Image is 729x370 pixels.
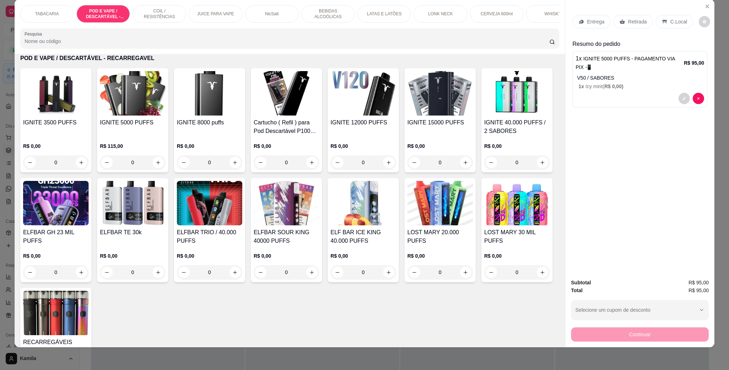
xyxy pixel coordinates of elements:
[23,338,89,347] h4: RECARREGÁVEIS
[23,71,89,116] img: product-image
[576,56,675,70] span: IGNITE 5000 PUFFS - PAGAMENTO VIA PIX 📲
[177,143,242,150] p: R$ 0,00
[177,228,242,245] h4: ELFBAR TRIO / 40.000 PUFFS
[265,11,279,17] p: NicSalt
[23,181,89,225] img: product-image
[254,118,319,135] h4: Cartucho ( Refil ) para Pod Descartável P100 Pró – Ignite – 10.000 Puffs
[428,11,453,17] p: LONK NECK
[484,71,550,116] img: product-image
[407,252,473,259] p: R$ 0,00
[571,300,709,320] button: Selecione um cupom de desconto
[307,8,349,20] p: BEBIDAS ALCOÓLICAS
[100,252,165,259] p: R$ 0,00
[35,11,59,17] p: TABACARIA
[177,71,242,116] img: product-image
[100,71,165,116] img: product-image
[254,228,319,245] h4: ELFBAR SOUR KING 40000 PUFFS
[254,252,319,259] p: R$ 0,00
[407,228,473,245] h4: LOST MARY 20.000 PUFFS
[331,228,396,245] h4: ELF BAR ICE KING 40.000 PUFFS
[484,252,550,259] p: R$ 0,00
[571,288,582,293] strong: Total
[23,252,89,259] p: R$ 0,00
[23,228,89,245] h4: ELFBAR GH 23 MIL PUFFS
[254,71,319,116] img: product-image
[197,11,234,17] p: JUICE PARA VAPE
[702,1,713,12] button: Close
[571,280,591,285] strong: Subtotal
[484,228,550,245] h4: LOST MARY 30 MIL PUFFS
[254,143,319,150] p: R$ 0,00
[23,143,89,150] p: R$ 0,00
[579,84,585,89] span: 1 x
[254,181,319,225] img: product-image
[100,181,165,225] img: product-image
[688,286,709,294] span: R$ 95,00
[177,181,242,225] img: product-image
[25,31,44,37] label: Pesquisa
[139,8,180,20] p: COIL / RESISTÊNCIAS
[177,252,242,259] p: R$ 0,00
[670,18,687,25] p: C.Local
[331,71,396,116] img: product-image
[484,118,550,135] h4: IGNITE 40.000 PUFFS / 2 SABORES
[572,40,707,48] p: Resumo do pedido
[688,279,709,286] span: R$ 95,00
[331,143,396,150] p: R$ 0,00
[100,143,165,150] p: R$ 115,00
[23,291,89,335] img: product-image
[484,181,550,225] img: product-image
[331,252,396,259] p: R$ 0,00
[604,84,623,89] span: R$ 0,00 )
[331,118,396,127] h4: IGNITE 12000 PUFFS
[577,74,704,81] p: V50 / SABORES
[693,93,704,104] button: decrease-product-quantity
[407,71,473,116] img: product-image
[544,11,561,17] p: WHISKY
[177,118,242,127] h4: IGNITE 8000 puffs
[367,11,401,17] p: LATAS E LATÕES
[20,54,559,63] p: POD E VAPE / DESCARTÁVEL - RECARREGAVEL
[481,11,513,17] p: CERVEJA 600ml
[100,228,165,237] h4: ELFBAR TE 30k
[83,8,124,20] p: POD E VAPE / DESCARTÁVEL - RECARREGAVEL
[407,181,473,225] img: product-image
[407,118,473,127] h4: IGNITE 15000 PUFFS
[484,143,550,150] p: R$ 0,00
[579,83,704,90] p: Icy mint (
[23,118,89,127] h4: IGNITE 3500 PUFFS
[100,118,165,127] h4: IGNITE 5000 PUFFS
[407,143,473,150] p: R$ 0,00
[628,18,647,25] p: Retirada
[331,181,396,225] img: product-image
[25,38,549,45] input: Pesquisa
[678,93,690,104] button: decrease-product-quantity
[576,54,684,71] p: 1 x
[587,18,604,25] p: Entrega
[699,16,710,27] button: decrease-product-quantity
[684,59,704,66] p: R$ 95,00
